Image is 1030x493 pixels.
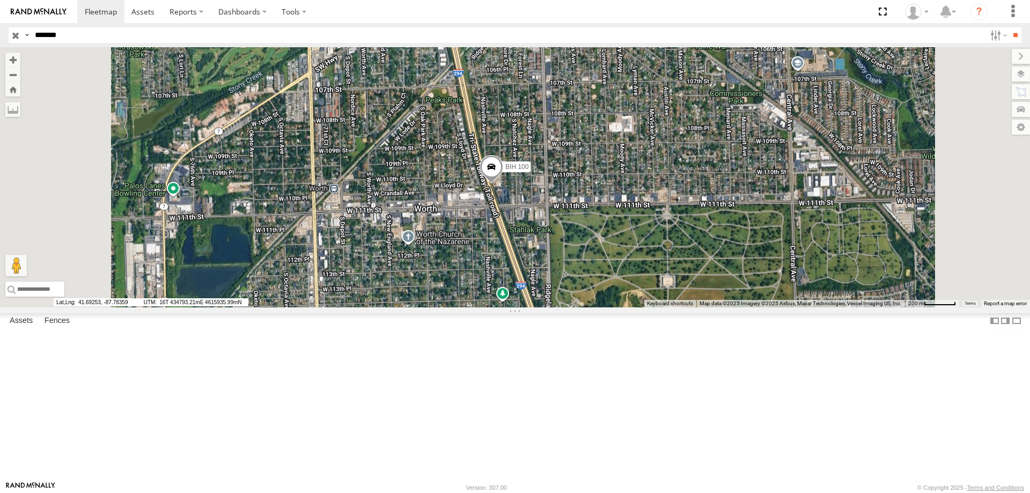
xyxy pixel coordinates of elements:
[901,4,932,20] div: Nele .
[967,484,1024,491] a: Terms and Conditions
[11,8,67,16] img: rand-logo.svg
[23,27,31,43] label: Search Query
[505,163,528,171] span: BIH 100
[54,298,139,306] span: 41.69253, -87.78359
[466,484,507,491] div: Version: 307.00
[39,313,75,328] label: Fences
[5,67,20,82] button: Zoom out
[647,300,693,307] button: Keyboard shortcuts
[984,300,1027,306] a: Report a map error
[700,300,902,306] span: Map data ©2025 Imagery ©2025 Airbus, Maxar Technologies, Vexcel Imaging US, Inc.
[5,82,20,97] button: Zoom Home
[905,300,959,307] button: Map Scale: 200 m per 56 pixels
[965,301,976,306] a: Terms (opens in new tab)
[1012,120,1030,135] label: Map Settings
[4,313,38,328] label: Assets
[970,3,988,20] i: ?
[1011,313,1022,329] label: Hide Summary Table
[1000,313,1011,329] label: Dock Summary Table to the Right
[141,298,248,306] span: 16T 434793.21mE 4615935.99mN
[5,53,20,67] button: Zoom in
[908,300,924,306] span: 200 m
[917,484,1024,491] div: © Copyright 2025 -
[5,255,27,276] button: Drag Pegman onto the map to open Street View
[989,313,1000,329] label: Dock Summary Table to the Left
[986,27,1009,43] label: Search Filter Options
[6,482,55,493] a: Visit our Website
[5,102,20,117] label: Measure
